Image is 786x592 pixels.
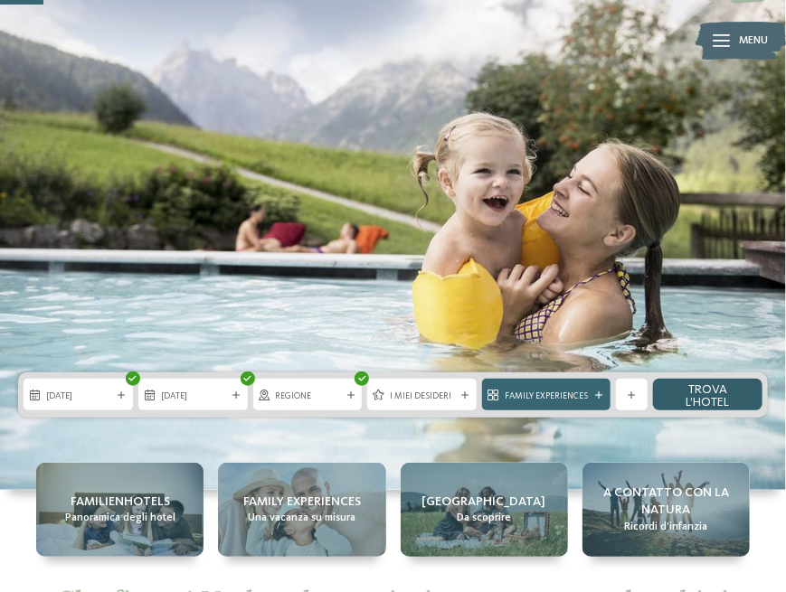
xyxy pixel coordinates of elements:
[390,390,454,402] span: I miei desideri
[36,463,204,557] a: Cercate un hotel con piscina coperta per bambini in Alto Adige? Familienhotels Panoramica degli h...
[46,390,110,402] span: [DATE]
[740,33,769,49] span: Menu
[65,511,175,526] span: Panoramica degli hotel
[422,493,546,512] span: [GEOGRAPHIC_DATA]
[161,390,225,402] span: [DATE]
[218,463,385,557] a: Cercate un hotel con piscina coperta per bambini in Alto Adige? Family experiences Una vacanza su...
[243,493,361,512] span: Family experiences
[696,18,786,63] img: Familienhotels Südtirol
[401,463,568,557] a: Cercate un hotel con piscina coperta per bambini in Alto Adige? [GEOGRAPHIC_DATA] Da scoprire
[653,379,762,410] a: trova l’hotel
[505,390,588,402] span: Family Experiences
[71,493,170,512] span: Familienhotels
[582,463,750,557] a: Cercate un hotel con piscina coperta per bambini in Alto Adige? A contatto con la natura Ricordi ...
[276,390,340,402] span: Regione
[587,484,745,520] span: A contatto con la natura
[624,520,707,535] span: Ricordi d’infanzia
[248,511,355,526] span: Una vacanza su misura
[457,511,511,526] span: Da scoprire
